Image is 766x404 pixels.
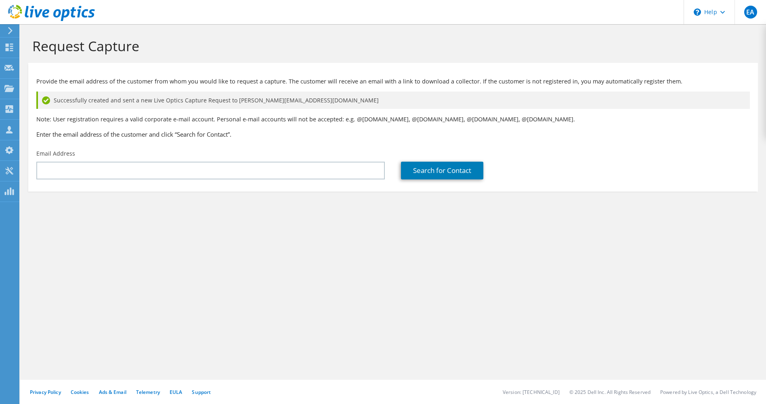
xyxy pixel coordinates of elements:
li: Powered by Live Optics, a Dell Technology [660,389,756,396]
p: Note: User registration requires a valid corporate e-mail account. Personal e-mail accounts will ... [36,115,750,124]
span: Successfully created and sent a new Live Optics Capture Request to [PERSON_NAME][EMAIL_ADDRESS][D... [54,96,379,105]
svg: \n [694,8,701,16]
a: Ads & Email [99,389,126,396]
li: © 2025 Dell Inc. All Rights Reserved [569,389,651,396]
h3: Enter the email address of the customer and click “Search for Contact”. [36,130,750,139]
a: Telemetry [136,389,160,396]
p: Provide the email address of the customer from whom you would like to request a capture. The cust... [36,77,750,86]
a: Privacy Policy [30,389,61,396]
a: Support [192,389,211,396]
label: Email Address [36,150,75,158]
li: Version: [TECHNICAL_ID] [503,389,560,396]
h1: Request Capture [32,37,750,54]
a: Search for Contact [401,162,483,179]
a: Cookies [71,389,89,396]
span: EA [744,6,757,19]
a: EULA [170,389,182,396]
